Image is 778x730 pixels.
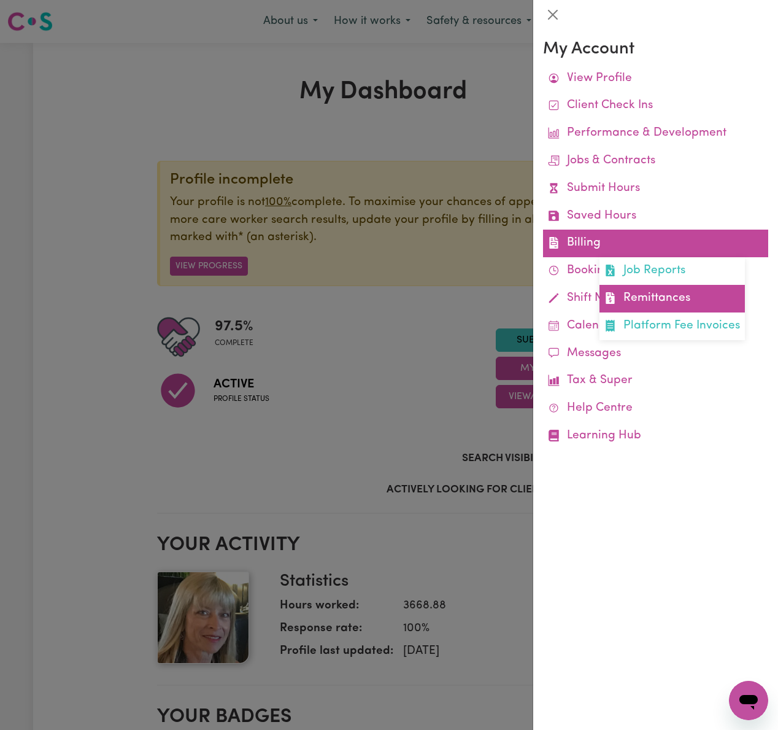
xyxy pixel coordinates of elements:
a: Help Centre [543,395,768,422]
h3: My Account [543,39,768,60]
a: Calendar [543,313,768,340]
button: Close [543,5,563,25]
iframe: Button to launch messaging window [729,681,768,720]
a: Shift Notes [543,285,768,313]
a: Submit Hours [543,175,768,203]
a: View Profile [543,65,768,93]
a: BillingJob ReportsRemittancesPlatform Fee Invoices [543,230,768,257]
a: Job Reports [599,257,745,285]
a: Client Check Ins [543,92,768,120]
a: Messages [543,340,768,368]
a: Platform Fee Invoices [599,313,745,340]
a: Performance & Development [543,120,768,147]
a: Learning Hub [543,422,768,450]
a: Bookings [543,257,768,285]
a: Saved Hours [543,203,768,230]
a: Remittances [599,285,745,313]
a: Tax & Super [543,367,768,395]
a: Jobs & Contracts [543,147,768,175]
